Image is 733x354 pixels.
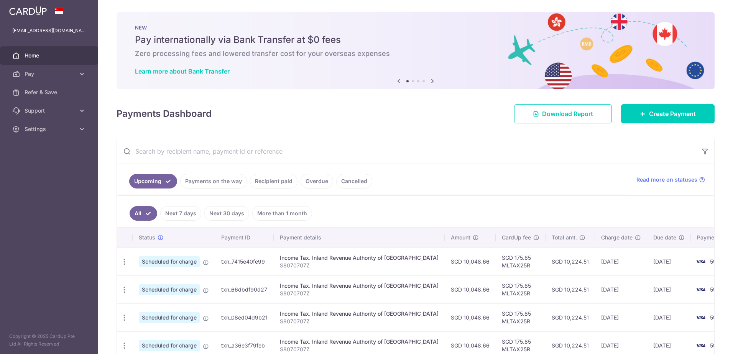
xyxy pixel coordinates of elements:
td: txn_7415e40fe99 [215,247,274,275]
div: Income Tax. Inland Revenue Authority of [GEOGRAPHIC_DATA] [280,254,439,262]
img: CardUp [9,6,47,15]
a: Read more on statuses [636,176,705,184]
a: Upcoming [129,174,177,188]
a: Payments on the way [180,174,247,188]
td: SGD 175.85 MLTAX25R [496,247,546,275]
a: Create Payment [621,104,715,123]
h4: Payments Dashboard [117,107,212,121]
p: S8070707Z [280,318,439,325]
span: Due date [653,234,676,241]
div: Income Tax. Inland Revenue Authority of [GEOGRAPHIC_DATA] [280,338,439,346]
span: 5910 [710,258,722,265]
th: Payment details [274,228,445,247]
h5: Pay internationally via Bank Transfer at $0 fees [135,34,696,46]
p: S8070707Z [280,290,439,297]
span: Amount [451,234,470,241]
img: Bank Card [693,285,708,294]
td: [DATE] [647,275,691,303]
td: txn_66dbdf90d27 [215,275,274,303]
span: 5910 [710,314,722,321]
td: SGD 175.85 MLTAX25R [496,303,546,331]
a: Recipient paid [250,174,297,188]
a: Download Report [514,104,612,123]
span: Scheduled for charge [139,340,200,351]
img: Bank Card [693,257,708,266]
td: SGD 10,048.66 [445,303,496,331]
p: NEW [135,25,696,31]
td: [DATE] [647,303,691,331]
th: Payment ID [215,228,274,247]
span: Home [25,52,75,59]
p: [EMAIL_ADDRESS][DOMAIN_NAME] [12,27,86,34]
span: Support [25,107,75,115]
img: Bank transfer banner [117,12,715,89]
span: CardUp fee [502,234,531,241]
a: More than 1 month [252,206,312,221]
span: Read more on statuses [636,176,697,184]
span: Scheduled for charge [139,312,200,323]
p: S8070707Z [280,262,439,269]
td: txn_08ed04d9b21 [215,303,274,331]
td: SGD 10,224.51 [546,247,595,275]
td: SGD 10,224.51 [546,275,595,303]
a: All [130,206,157,221]
span: Settings [25,125,75,133]
a: Overdue [301,174,333,188]
span: Download Report [542,109,593,118]
td: [DATE] [595,275,647,303]
td: [DATE] [595,247,647,275]
td: SGD 10,224.51 [546,303,595,331]
a: Next 30 days [204,206,249,221]
span: Pay [25,70,75,78]
td: SGD 10,048.66 [445,247,496,275]
td: [DATE] [595,303,647,331]
span: Scheduled for charge [139,256,200,267]
a: Next 7 days [160,206,201,221]
span: Create Payment [649,109,696,118]
input: Search by recipient name, payment id or reference [117,139,696,164]
span: Refer & Save [25,88,75,96]
span: Total amt. [552,234,577,241]
p: S8070707Z [280,346,439,353]
span: 5910 [710,286,722,293]
td: SGD 10,048.66 [445,275,496,303]
a: Cancelled [336,174,372,188]
h6: Zero processing fees and lowered transfer cost for your overseas expenses [135,49,696,58]
span: Status [139,234,155,241]
td: SGD 175.85 MLTAX25R [496,275,546,303]
div: Income Tax. Inland Revenue Authority of [GEOGRAPHIC_DATA] [280,282,439,290]
span: Scheduled for charge [139,284,200,295]
td: [DATE] [647,247,691,275]
span: Charge date [601,234,633,241]
div: Income Tax. Inland Revenue Authority of [GEOGRAPHIC_DATA] [280,310,439,318]
img: Bank Card [693,313,708,322]
a: Learn more about Bank Transfer [135,67,230,75]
